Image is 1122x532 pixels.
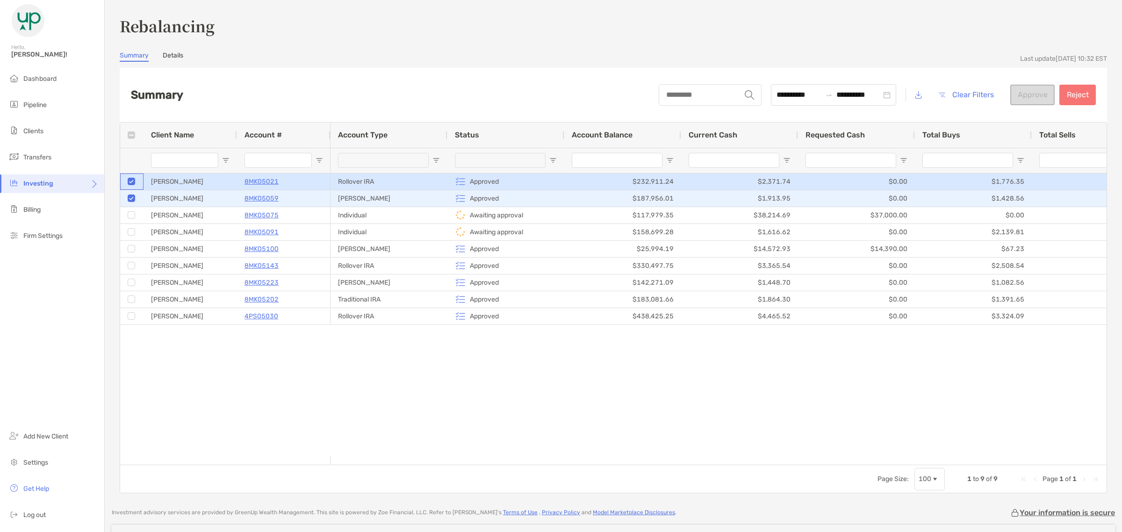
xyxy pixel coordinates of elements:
[1020,508,1115,517] p: Your information is secure
[331,274,447,291] div: [PERSON_NAME]
[798,190,915,207] div: $0.00
[470,260,499,272] p: Approved
[919,475,931,483] div: 100
[11,4,45,37] img: Zoe Logo
[593,509,675,516] a: Model Marketplace Disclosures
[1065,475,1071,483] span: of
[666,157,674,164] button: Open Filter Menu
[163,51,183,62] a: Details
[112,509,676,516] p: Investment advisory services are provided by GreenUp Wealth Management . This site is powered by ...
[8,482,20,494] img: get-help icon
[681,173,798,190] div: $2,371.74
[798,308,915,324] div: $0.00
[23,459,48,467] span: Settings
[681,308,798,324] div: $4,465.52
[245,277,279,288] p: 8MK05223
[1020,475,1028,483] div: First Page
[1059,475,1064,483] span: 1
[8,151,20,162] img: transfers icon
[455,260,466,271] img: icon status
[245,260,279,272] a: 8MK05143
[8,456,20,467] img: settings icon
[245,310,278,322] a: 4PS05030
[1031,475,1039,483] div: Previous Page
[144,291,237,308] div: [PERSON_NAME]
[120,15,1107,36] h3: Rebalancing
[564,291,681,308] div: $183,081.66
[245,243,279,255] p: 8MK05100
[331,173,447,190] div: Rollover IRA
[455,130,479,139] span: Status
[681,291,798,308] div: $1,864.30
[915,241,1032,257] div: $67.23
[806,130,865,139] span: Requested Cash
[681,241,798,257] div: $14,572.93
[915,224,1032,240] div: $2,139.81
[806,153,896,168] input: Requested Cash Filter Input
[915,207,1032,223] div: $0.00
[470,176,499,187] p: Approved
[967,475,971,483] span: 1
[681,207,798,223] div: $38,214.69
[245,153,312,168] input: Account # Filter Input
[915,291,1032,308] div: $1,391.65
[331,241,447,257] div: [PERSON_NAME]
[1043,475,1058,483] span: Page
[470,209,523,221] p: Awaiting approval
[23,232,63,240] span: Firm Settings
[825,91,833,99] span: to
[144,274,237,291] div: [PERSON_NAME]
[993,475,998,483] span: 9
[931,85,1001,105] button: Clear Filters
[564,207,681,223] div: $117,979.35
[455,310,466,322] img: icon status
[503,509,538,516] a: Terms of Use
[915,258,1032,274] div: $2,508.54
[783,157,791,164] button: Open Filter Menu
[915,274,1032,291] div: $1,082.56
[151,130,194,139] span: Client Name
[23,180,53,187] span: Investing
[549,157,557,164] button: Open Filter Menu
[23,75,57,83] span: Dashboard
[798,207,915,223] div: $37,000.00
[8,177,20,188] img: investing icon
[331,190,447,207] div: [PERSON_NAME]
[900,157,907,164] button: Open Filter Menu
[470,310,499,322] p: Approved
[245,294,279,305] a: 8MK05202
[681,190,798,207] div: $1,913.95
[8,509,20,520] img: logout icon
[23,485,49,493] span: Get Help
[980,475,985,483] span: 9
[23,153,51,161] span: Transfers
[798,291,915,308] div: $0.00
[1020,55,1107,63] div: Last update [DATE] 10:32 EST
[825,91,833,99] span: swap-right
[915,308,1032,324] div: $3,324.09
[1092,475,1099,483] div: Last Page
[564,308,681,324] div: $438,425.25
[11,50,99,58] span: [PERSON_NAME]!
[798,258,915,274] div: $0.00
[245,176,279,187] a: 8MK05021
[689,130,737,139] span: Current Cash
[338,130,388,139] span: Account Type
[572,153,662,168] input: Account Balance Filter Input
[245,209,279,221] p: 8MK05075
[23,101,47,109] span: Pipeline
[23,206,41,214] span: Billing
[455,193,466,204] img: icon status
[564,274,681,291] div: $142,271.09
[922,130,960,139] span: Total Buys
[222,157,230,164] button: Open Filter Menu
[1017,157,1024,164] button: Open Filter Menu
[455,176,466,187] img: icon status
[455,226,466,237] img: icon status
[798,224,915,240] div: $0.00
[798,241,915,257] div: $14,390.00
